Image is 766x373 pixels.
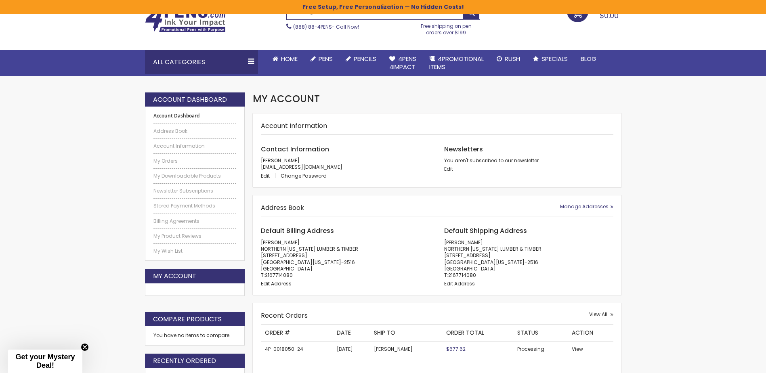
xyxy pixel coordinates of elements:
[527,50,574,68] a: Specials
[319,54,333,63] span: Pens
[15,353,75,369] span: Get your Mystery Deal!
[446,346,466,352] span: $677.62
[448,272,476,279] a: 2167714080
[444,157,613,164] p: You aren't subscribed to our newsletter.
[153,203,237,209] a: Stored Payment Methods
[145,326,245,345] div: You have no items to compare.
[589,311,607,318] span: View All
[339,50,383,68] a: Pencils
[383,50,423,76] a: 4Pens4impact
[412,20,480,36] div: Free shipping on pen orders over $199
[153,143,237,149] a: Account Information
[8,350,82,373] div: Get your Mystery Deal!Close teaser
[261,341,333,357] td: 4P-0018050-24
[261,121,327,130] strong: Account Information
[333,325,370,341] th: Date
[261,226,334,235] span: Default Billing Address
[261,239,430,279] address: [PERSON_NAME] NORTHERN [US_STATE] LUMBER & TIMBER [STREET_ADDRESS] [GEOGRAPHIC_DATA][US_STATE]-25...
[333,341,370,357] td: [DATE]
[261,280,292,287] a: Edit Address
[265,272,293,279] a: 2167714080
[281,54,298,63] span: Home
[153,356,216,365] strong: Recently Ordered
[261,145,329,154] span: Contact Information
[444,239,613,279] address: [PERSON_NAME] NORTHERN [US_STATE] LUMBER & TIMBER [STREET_ADDRESS] [GEOGRAPHIC_DATA][US_STATE]-25...
[153,173,237,179] a: My Downloadable Products
[145,7,226,33] img: 4Pens Custom Pens and Promotional Products
[442,325,513,341] th: Order Total
[574,50,603,68] a: Blog
[389,54,416,71] span: 4Pens 4impact
[572,346,583,352] a: View
[153,158,237,164] a: My Orders
[261,203,304,212] strong: Address Book
[261,172,270,179] span: Edit
[266,50,304,68] a: Home
[153,218,237,224] a: Billing Agreements
[513,341,567,357] td: Processing
[153,113,237,119] strong: Account Dashboard
[444,226,527,235] span: Default Shipping Address
[423,50,490,76] a: 4PROMOTIONALITEMS
[153,128,237,134] a: Address Book
[370,325,442,341] th: Ship To
[253,92,320,105] span: My Account
[153,315,222,324] strong: Compare Products
[444,166,453,172] a: Edit
[560,203,609,210] span: Manage Addresses
[153,95,227,104] strong: Account Dashboard
[490,50,527,68] a: Rush
[444,280,475,287] a: Edit Address
[429,54,484,71] span: 4PROMOTIONAL ITEMS
[513,325,567,341] th: Status
[281,172,327,179] a: Change Password
[560,203,613,210] a: Manage Addresses
[444,145,483,154] span: Newsletters
[261,172,279,179] a: Edit
[581,54,596,63] span: Blog
[153,188,237,194] a: Newsletter Subscriptions
[293,23,332,30] a: (888) 88-4PENS
[261,311,308,320] strong: Recent Orders
[354,54,376,63] span: Pencils
[153,272,196,281] strong: My Account
[568,325,613,341] th: Action
[589,311,613,318] a: View All
[699,351,766,373] iframe: Google Customer Reviews
[304,50,339,68] a: Pens
[81,343,89,351] button: Close teaser
[505,54,520,63] span: Rush
[541,54,568,63] span: Specials
[293,23,359,30] span: - Call Now!
[261,325,333,341] th: Order #
[600,10,619,21] span: $0.00
[153,248,237,254] a: My Wish List
[145,50,258,74] div: All Categories
[261,157,430,170] p: [PERSON_NAME] [EMAIL_ADDRESS][DOMAIN_NAME]
[370,341,442,357] td: [PERSON_NAME]
[153,233,237,239] a: My Product Reviews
